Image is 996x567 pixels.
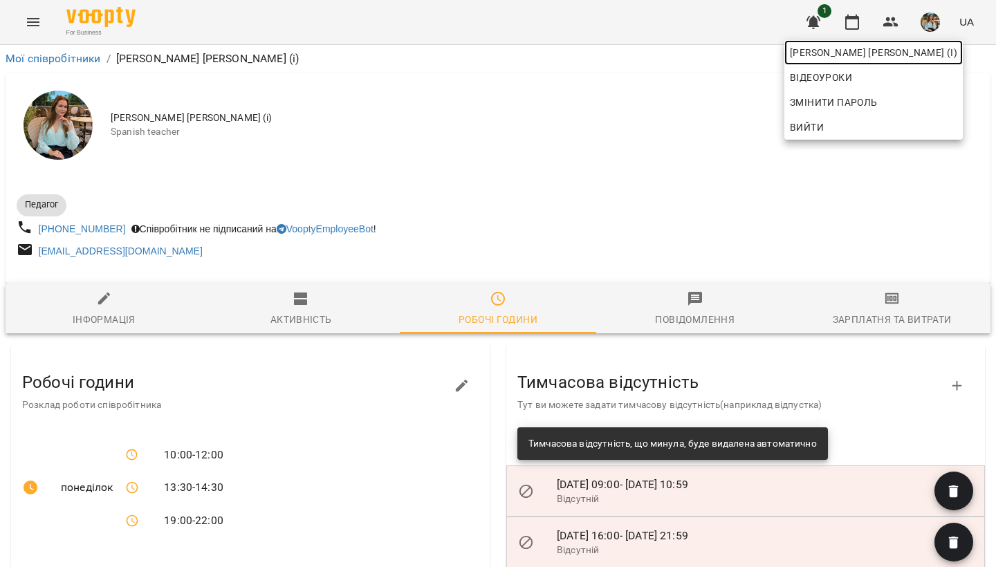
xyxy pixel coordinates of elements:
[784,90,963,115] a: Змінити пароль
[790,94,957,111] span: Змінити пароль
[790,119,824,136] span: Вийти
[784,65,858,90] a: Відеоуроки
[790,44,957,61] span: [PERSON_NAME] [PERSON_NAME] (і)
[784,40,963,65] a: [PERSON_NAME] [PERSON_NAME] (і)
[790,69,852,86] span: Відеоуроки
[784,115,963,140] button: Вийти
